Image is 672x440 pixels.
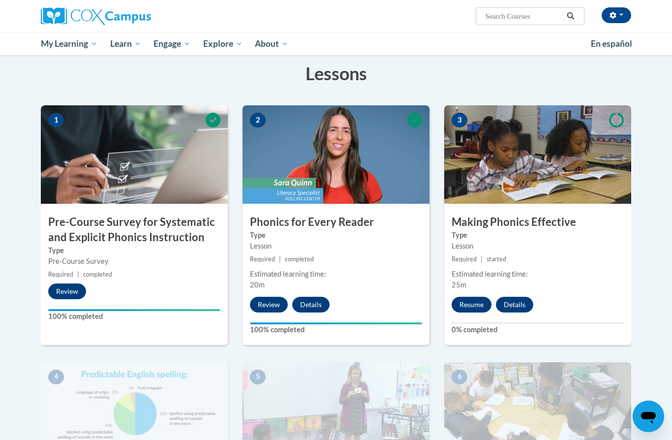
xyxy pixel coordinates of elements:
[77,271,79,278] span: |
[147,32,197,55] a: Engage
[591,38,632,49] span: En español
[41,7,151,25] img: Cox Campus
[250,370,266,384] span: 5
[48,113,64,127] span: 1
[452,113,467,127] span: 3
[41,61,631,86] h3: Lessons
[110,38,141,50] span: Learn
[285,255,314,263] span: completed
[250,230,422,241] label: Type
[250,322,422,324] div: Your progress
[584,33,639,54] a: En español
[48,256,220,267] div: Pre-Course Survey
[48,309,220,311] div: Your progress
[48,311,220,322] label: 100% completed
[292,297,330,313] button: Details
[633,401,664,432] iframe: Button to launch messaging window
[452,241,624,251] div: Lesson
[203,38,243,50] span: Explore
[250,281,265,289] span: 20m
[452,281,466,289] span: 25m
[243,215,429,230] h3: Phonics for Every Reader
[444,105,631,204] img: Course Image
[41,38,97,50] span: My Learning
[48,245,220,256] label: Type
[83,271,112,278] span: completed
[602,7,631,23] button: Account Settings
[487,255,506,263] span: started
[41,215,228,245] h3: Pre-Course Survey for Systematic and Explicit Phonics Instruction
[452,324,624,335] label: 0% completed
[563,10,578,22] button: Search
[250,241,422,251] div: Lesson
[452,230,624,241] label: Type
[104,32,148,55] a: Learn
[452,370,467,384] span: 6
[250,324,422,335] label: 100% completed
[41,105,228,204] img: Course Image
[153,38,190,50] span: Engage
[444,215,631,230] h3: Making Phonics Effective
[452,297,491,313] button: Resume
[34,32,104,55] a: My Learning
[485,10,563,22] input: Search Courses
[481,255,483,263] span: |
[243,105,429,204] img: Course Image
[26,32,646,55] div: Main menu
[250,255,275,263] span: Required
[41,7,228,25] a: Cox Campus
[48,271,73,278] span: Required
[250,113,266,127] span: 2
[250,297,288,313] button: Review
[197,32,249,55] a: Explore
[452,269,624,280] div: Estimated learning time:
[48,370,64,384] span: 4
[279,255,281,263] span: |
[255,38,288,50] span: About
[452,255,477,263] span: Required
[496,297,533,313] button: Details
[250,269,422,280] div: Estimated learning time:
[249,32,295,55] a: About
[48,283,86,299] button: Review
